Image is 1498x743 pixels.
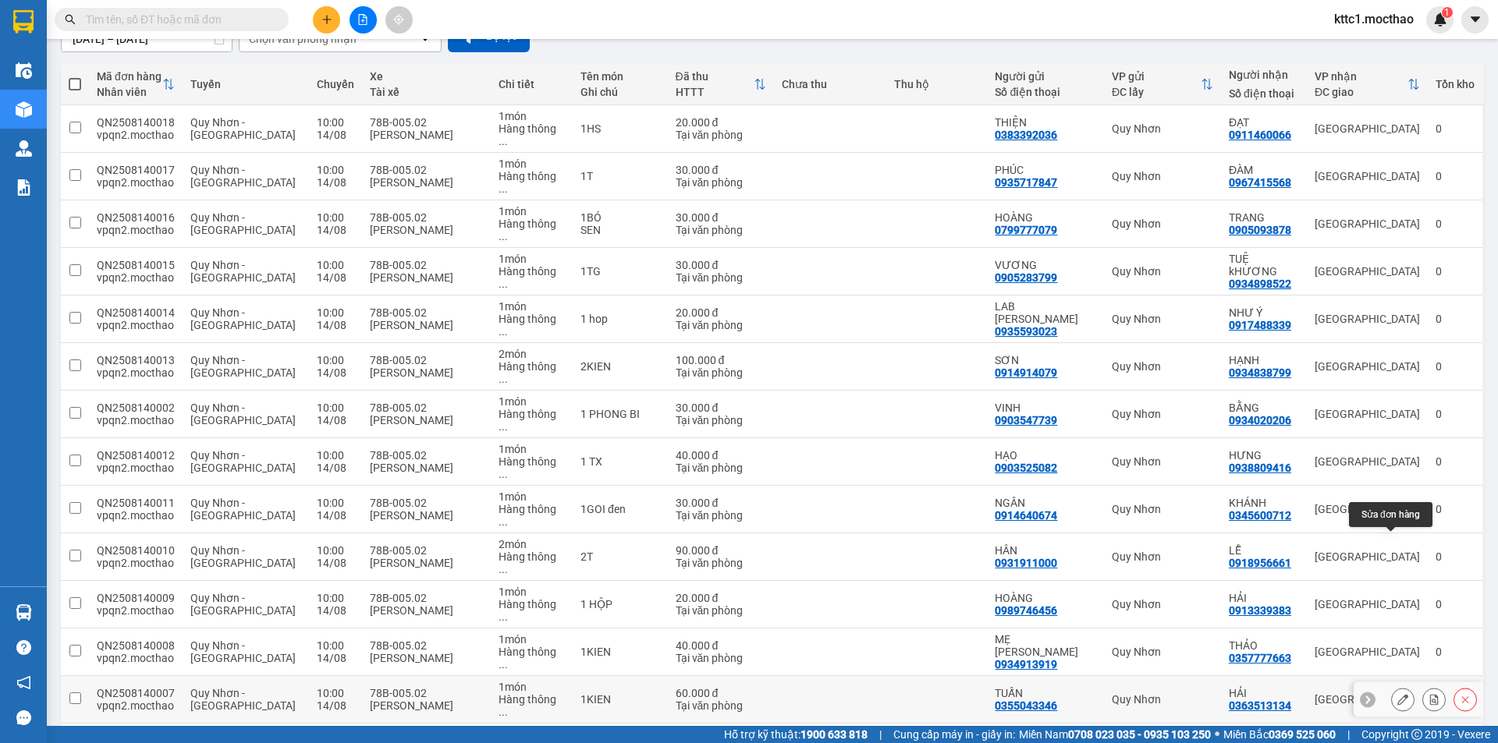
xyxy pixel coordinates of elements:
div: 78B-005.02 [370,211,483,224]
div: 14/08 [317,176,354,189]
div: BẰNG [1229,402,1299,414]
div: 78B-005.02 [370,306,483,319]
div: 0989746456 [995,604,1057,617]
div: 0 [1436,646,1475,658]
div: 78B-005.02 [370,164,483,176]
span: aim [393,14,404,25]
span: ... [499,135,508,147]
div: QN2508140002 [97,402,175,414]
div: 0799777079 [995,224,1057,236]
div: QN2508140017 [97,164,175,176]
div: 1 món [499,443,565,455]
div: 30.000 đ [676,497,767,509]
span: ... [499,373,508,385]
div: vpqn2.mocthao [97,652,175,664]
span: ... [499,515,508,528]
span: Quy Nhơn - [GEOGRAPHIC_DATA] [190,449,296,474]
div: Hàng thông thường [499,646,565,670]
div: Hàng thông thường [499,550,565,575]
div: 0 [1436,550,1475,563]
div: [PERSON_NAME] [370,604,483,617]
div: QN2508140012 [97,449,175,462]
span: Quy Nhơn - [GEOGRAPHIC_DATA] [190,639,296,664]
div: vpqn2.mocthao [97,366,175,379]
div: 10:00 [317,449,354,462]
div: HOÀNG [995,211,1095,224]
span: question-circle [16,640,31,655]
div: 100.000 đ [676,354,767,366]
div: 14/08 [317,414,354,426]
span: ... [499,468,508,480]
div: 10:00 [317,592,354,604]
div: 0 [1436,455,1475,468]
div: [PERSON_NAME] [370,509,483,522]
div: 1 món [499,300,565,313]
div: 0345600712 [1229,509,1291,522]
span: file-add [357,14,368,25]
div: vpqn2.mocthao [97,224,175,236]
div: 1 món [499,490,565,503]
span: Quy Nhơn - [GEOGRAPHIC_DATA] [190,259,296,284]
div: 0934020206 [1229,414,1291,426]
span: ... [499,420,508,433]
div: VƯƠNG [995,259,1095,271]
div: 0935593023 [995,325,1057,338]
div: QN2508140009 [97,592,175,604]
div: 14/08 [317,319,354,331]
span: ... [499,658,508,670]
div: 1 món [499,633,565,646]
div: QN2508140007 [97,687,175,699]
div: HÂN [995,544,1095,557]
div: Tại văn phòng [676,319,767,331]
div: 14/08 [317,224,354,236]
div: [GEOGRAPHIC_DATA] [1315,408,1420,420]
div: VINH [995,402,1095,414]
div: Quy Nhơn [1112,503,1213,515]
div: Tại văn phòng [676,176,767,189]
div: 0383392036 [995,129,1057,141]
div: vpqn2.mocthao [97,414,175,426]
div: MẸ HÀ [995,633,1095,658]
span: ... [499,563,508,575]
div: Tài xế [370,86,483,98]
div: 0903525082 [995,462,1057,474]
span: plus [321,14,332,25]
div: 10:00 [317,164,354,176]
div: 78B-005.02 [370,116,483,129]
div: vpqn2.mocthao [97,271,175,284]
div: vpqn2.mocthao [97,129,175,141]
div: 0917488339 [1229,319,1291,331]
div: 30.000 đ [676,211,767,224]
span: ... [499,278,508,290]
div: [PERSON_NAME] [370,319,483,331]
div: VP nhận [1315,70,1407,83]
div: 10:00 [317,687,354,699]
div: [GEOGRAPHIC_DATA] [1315,455,1420,468]
div: 20.000 đ [676,116,767,129]
div: 78B-005.02 [370,402,483,414]
div: vpqn2.mocthao [97,604,175,617]
div: vpqn2.mocthao [97,319,175,331]
div: [PERSON_NAME] [370,129,483,141]
div: 0 [1436,313,1475,325]
div: 2T [580,550,660,563]
div: Đã thu [676,70,754,83]
div: Số điện thoại [1229,87,1299,100]
img: warehouse-icon [16,62,32,79]
div: 0934838799 [1229,366,1291,379]
button: file-add [350,6,377,34]
div: Tại văn phòng [676,604,767,617]
div: Nhân viên [97,86,162,98]
div: ĐẠT [1229,116,1299,129]
img: warehouse-icon [16,140,32,157]
div: 10:00 [317,211,354,224]
div: 10:00 [317,259,354,271]
div: Hàng thông thường [499,455,565,480]
div: 14/08 [317,462,354,474]
div: 1 món [499,157,565,170]
div: KHÁNH [1229,497,1299,509]
span: Quy Nhơn - [GEOGRAPHIC_DATA] [190,306,296,331]
button: caret-down [1461,6,1489,34]
span: Quy Nhơn - [GEOGRAPHIC_DATA] [190,164,296,189]
div: HTTT [676,86,754,98]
